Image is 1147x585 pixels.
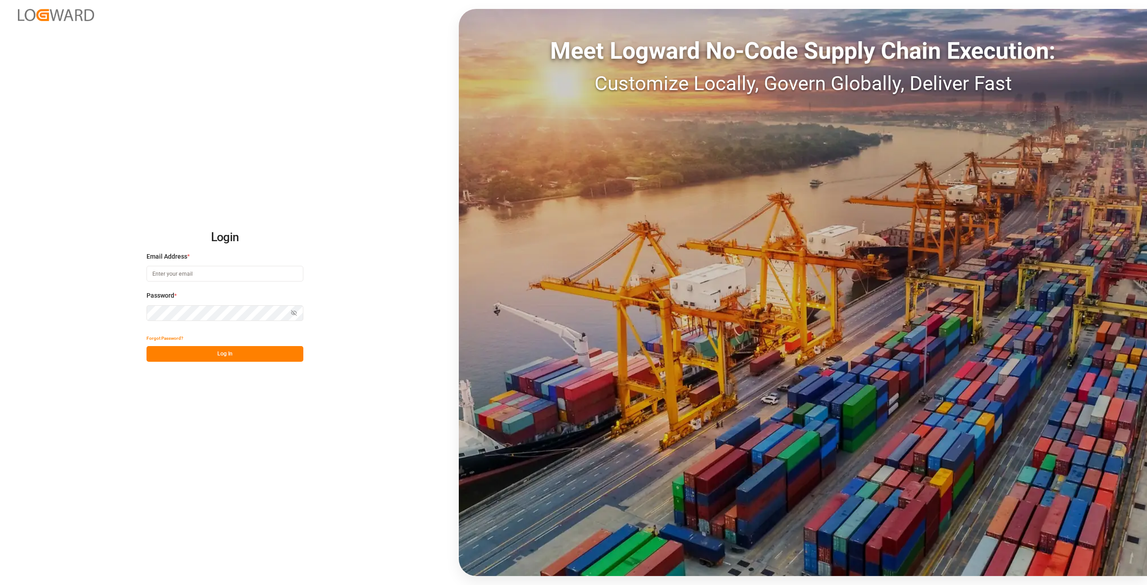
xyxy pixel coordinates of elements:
div: Customize Locally, Govern Globally, Deliver Fast [459,69,1147,98]
div: Meet Logward No-Code Supply Chain Execution: [459,34,1147,69]
span: Password [147,291,174,300]
span: Email Address [147,252,187,261]
input: Enter your email [147,266,303,282]
button: Log In [147,346,303,362]
img: Logward_new_orange.png [18,9,94,21]
h2: Login [147,223,303,252]
button: Forgot Password? [147,330,183,346]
